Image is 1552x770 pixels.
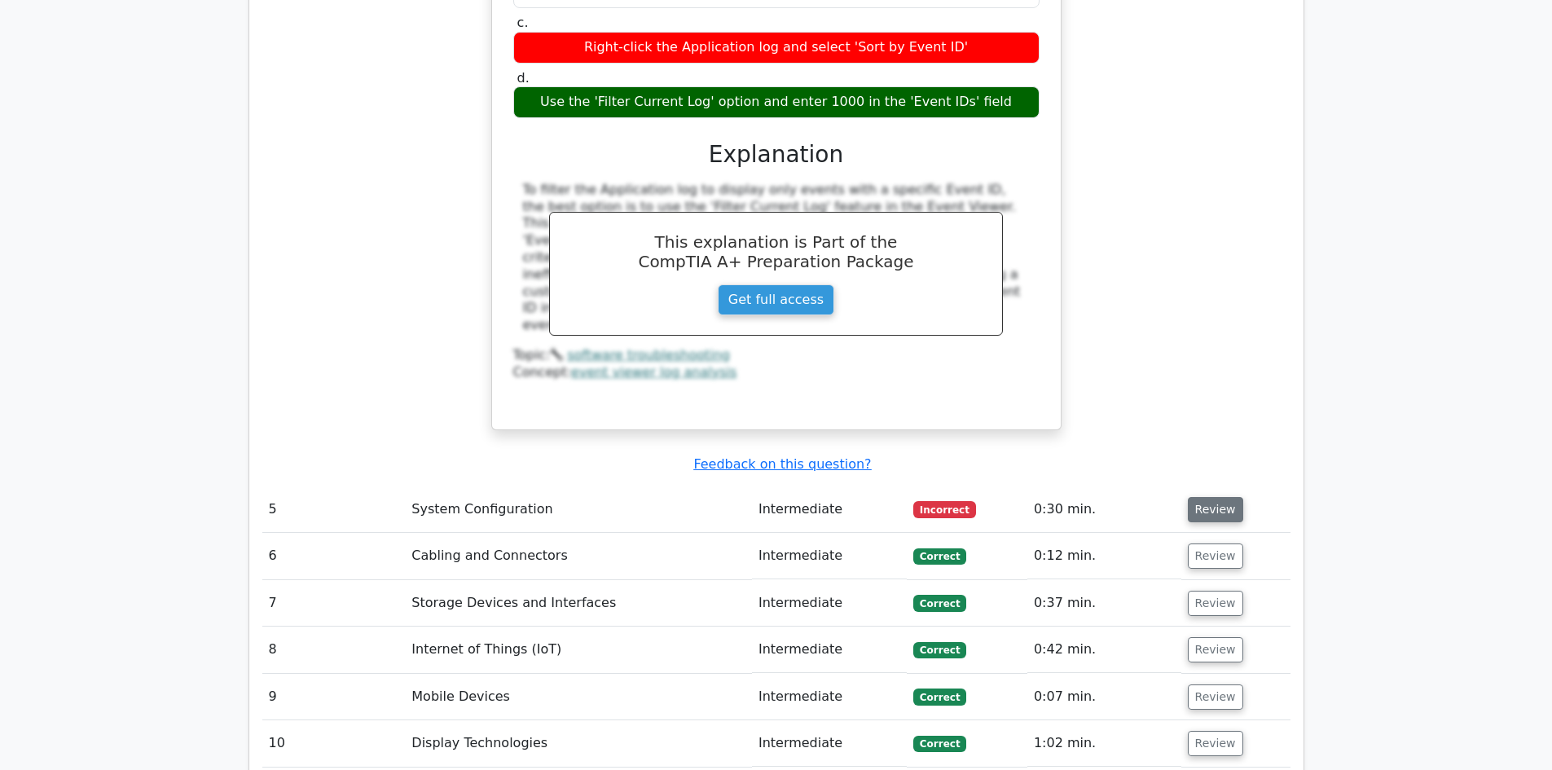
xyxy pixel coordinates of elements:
td: Intermediate [752,533,907,579]
td: 0:37 min. [1027,580,1181,627]
td: Mobile Devices [405,674,752,720]
span: c. [517,15,529,30]
span: Incorrect [913,501,976,517]
div: Use the 'Filter Current Log' option and enter 1000 in the 'Event IDs' field [513,86,1040,118]
td: System Configuration [405,486,752,533]
td: 0:12 min. [1027,533,1181,579]
td: 0:07 min. [1027,674,1181,720]
td: Intermediate [752,720,907,767]
div: Right-click the Application log and select 'Sort by Event ID' [513,32,1040,64]
td: 9 [262,674,406,720]
h3: Explanation [523,141,1030,169]
span: Correct [913,736,966,752]
span: Correct [913,548,966,565]
td: 8 [262,627,406,673]
td: 10 [262,720,406,767]
td: Intermediate [752,580,907,627]
span: Correct [913,642,966,658]
button: Review [1188,684,1243,710]
a: Feedback on this question? [693,456,871,472]
span: Correct [913,689,966,705]
span: d. [517,70,530,86]
td: Display Technologies [405,720,752,767]
td: 0:30 min. [1027,486,1181,533]
div: Topic: [513,347,1040,364]
td: Intermediate [752,627,907,673]
td: 5 [262,486,406,533]
a: Get full access [718,284,834,315]
button: Review [1188,637,1243,662]
a: software troubleshooting [567,347,730,363]
div: To filter the Application log to display only events with a specific Event ID, the best option is... [523,182,1030,334]
td: Internet of Things (IoT) [405,627,752,673]
td: 0:42 min. [1027,627,1181,673]
td: 1:02 min. [1027,720,1181,767]
div: Concept: [513,364,1040,381]
td: 6 [262,533,406,579]
span: Correct [913,595,966,611]
button: Review [1188,543,1243,569]
button: Review [1188,497,1243,522]
td: Intermediate [752,486,907,533]
button: Review [1188,591,1243,616]
td: Cabling and Connectors [405,533,752,579]
button: Review [1188,731,1243,756]
td: Intermediate [752,674,907,720]
td: Storage Devices and Interfaces [405,580,752,627]
a: event viewer log analysis [571,364,736,380]
td: 7 [262,580,406,627]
